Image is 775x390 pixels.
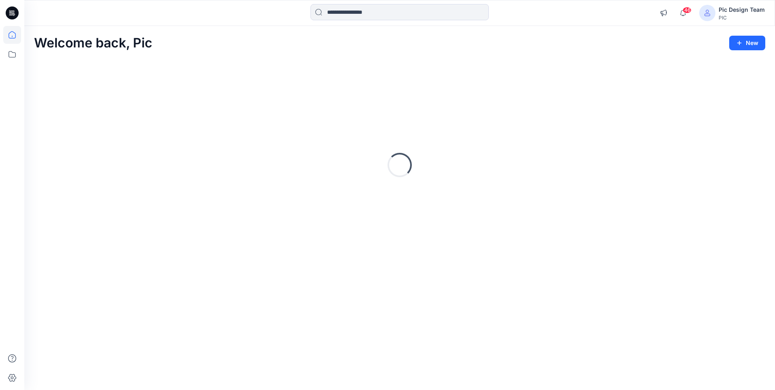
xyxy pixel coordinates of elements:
span: 46 [683,7,692,13]
h2: Welcome back, Pic [34,36,152,51]
button: New [729,36,765,50]
div: PIC [719,15,765,21]
div: Pic Design Team [719,5,765,15]
svg: avatar [704,10,711,16]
